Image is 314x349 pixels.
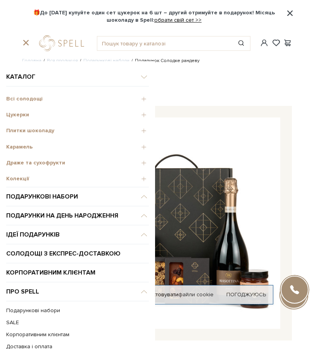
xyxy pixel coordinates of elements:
div: Каталог [6,86,149,187]
a: файли cookie [178,291,214,298]
a: SALE [6,316,145,328]
span: Колекції [6,175,149,182]
div: Подарунок Солодке рандеву [22,74,292,86]
a: обрати свій сет >> [154,17,202,23]
a: Вся продукція [47,58,78,64]
span: Каталог [6,67,149,86]
a: Солодощі з експрес-доставкою [6,244,149,263]
img: Подарунок Солодке рандеву [69,117,280,329]
li: Подарунок Солодке рандеву [129,57,200,64]
a: logo [39,35,88,51]
a: Подарункові набори [6,304,145,316]
a: Погоджуюсь [226,291,266,298]
span: Про Spell [6,282,149,301]
span: Драже та сухофрукти [6,159,149,166]
strong: 🎁До [DATE] купуйте один сет цукерок на 6 шт – другий отримуйте в подарунок! Місяць шоколаду в Spell: [29,9,279,23]
a: Головна [22,58,41,64]
a: Подарункові набори [83,58,129,64]
span: Цукерки [6,111,149,118]
span: Подарункові набори [6,187,149,206]
input: Пошук товару у каталозі [97,36,232,50]
span: Подарунки на День народження [6,206,149,225]
span: Всі солодощі [6,95,149,102]
a: Корпоративним клієнтам [6,263,149,282]
button: Пошук товару у каталозі [232,36,250,50]
span: Плитки шоколаду [6,127,149,134]
span: Карамель [6,143,149,150]
a: Корпоративним клієнтам [6,328,145,340]
div: Я дозволяю [DOMAIN_NAME] використовувати [41,291,273,298]
span: Ідеї подарунків [6,225,149,244]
